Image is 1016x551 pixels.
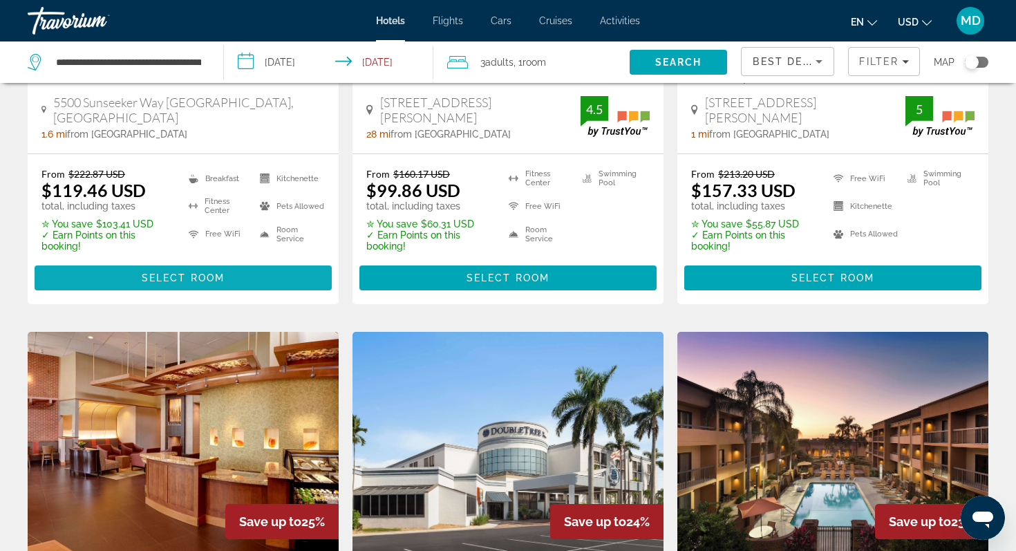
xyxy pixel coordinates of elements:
p: total, including taxes [366,200,491,212]
iframe: Button to launch messaging window [961,496,1005,540]
li: Room Service [502,224,576,245]
p: $60.31 USD [366,218,491,230]
div: 4.5 [581,101,608,118]
span: 5500 Sunseeker Way [GEOGRAPHIC_DATA], [GEOGRAPHIC_DATA] [53,95,325,125]
span: Filter [859,56,899,67]
span: 1 mi [691,129,709,140]
a: Activities [600,15,640,26]
span: Save up to [239,514,301,529]
p: total, including taxes [41,200,171,212]
span: en [851,17,864,28]
del: $222.87 USD [68,168,125,180]
a: Flights [433,15,463,26]
span: Save up to [889,514,951,529]
button: Change currency [898,12,932,32]
span: From [691,168,715,180]
button: Search [630,50,728,75]
li: Pets Allowed [253,196,325,216]
ins: $157.33 USD [691,180,796,200]
p: ✓ Earn Points on this booking! [41,230,171,252]
div: 5 [905,101,933,118]
a: Hotels [376,15,405,26]
span: Select Room [791,272,874,283]
button: Change language [851,12,877,32]
del: $160.17 USD [393,168,450,180]
p: $55.87 USD [691,218,816,230]
div: 24% [550,504,664,539]
button: Filters [848,47,920,76]
a: Select Room [35,268,332,283]
li: Free WiFi [502,196,576,216]
a: Select Room [359,268,657,283]
span: from [GEOGRAPHIC_DATA] [391,129,511,140]
li: Free WiFi [182,224,254,245]
span: Select Room [467,272,549,283]
button: Travelers: 3 adults, 0 children [433,41,630,83]
span: from [GEOGRAPHIC_DATA] [67,129,187,140]
input: Search hotel destination [55,52,203,73]
span: From [366,168,390,180]
div: 23% [875,504,988,539]
p: $103.41 USD [41,218,171,230]
button: Toggle map [954,56,988,68]
a: Cars [491,15,511,26]
span: Room [523,57,546,68]
button: Select Room [359,265,657,290]
li: Room Service [253,224,325,245]
span: Save up to [564,514,626,529]
span: 1.6 mi [41,129,67,140]
button: Select check in and out date [224,41,434,83]
li: Kitchenette [827,196,901,216]
span: [STREET_ADDRESS][PERSON_NAME] [380,95,581,125]
span: ✮ You save [691,218,742,230]
span: 28 mi [366,129,391,140]
span: 3 [480,53,514,72]
span: Map [934,53,954,72]
div: 25% [225,504,339,539]
li: Swimming Pool [576,168,650,189]
a: Travorium [28,3,166,39]
li: Free WiFi [827,168,901,189]
img: TrustYou guest rating badge [581,96,650,137]
span: ✮ You save [366,218,417,230]
span: Search [655,57,702,68]
del: $213.20 USD [718,168,775,180]
span: ✮ You save [41,218,93,230]
a: Select Room [684,268,981,283]
span: from [GEOGRAPHIC_DATA] [709,129,829,140]
span: USD [898,17,919,28]
p: ✓ Earn Points on this booking! [691,230,816,252]
li: Fitness Center [182,196,254,216]
span: , 1 [514,53,546,72]
span: From [41,168,65,180]
li: Kitchenette [253,168,325,189]
li: Breakfast [182,168,254,189]
button: User Menu [952,6,988,35]
span: MD [961,14,981,28]
span: Adults [485,57,514,68]
a: Cruises [539,15,572,26]
span: Best Deals [753,56,825,67]
mat-select: Sort by [753,53,822,70]
span: [STREET_ADDRESS][PERSON_NAME] [705,95,905,125]
img: TrustYou guest rating badge [905,96,975,137]
ins: $99.86 USD [366,180,460,200]
li: Pets Allowed [827,224,901,245]
ins: $119.46 USD [41,180,146,200]
span: Select Room [142,272,225,283]
li: Fitness Center [502,168,576,189]
p: ✓ Earn Points on this booking! [366,230,491,252]
button: Select Room [35,265,332,290]
p: total, including taxes [691,200,816,212]
li: Swimming Pool [901,168,975,189]
button: Select Room [684,265,981,290]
